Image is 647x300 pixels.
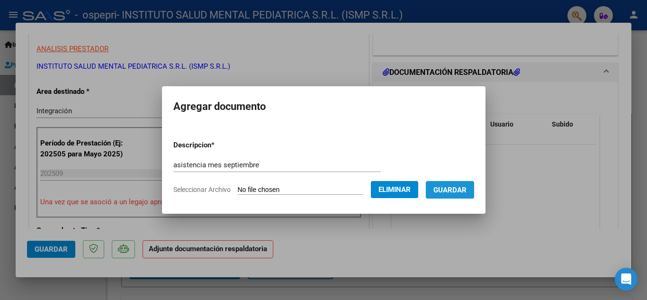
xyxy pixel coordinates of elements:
button: Eliminar [371,181,418,198]
div: Open Intercom Messenger [615,268,638,291]
p: Descripcion [173,140,264,151]
span: Seleccionar Archivo [173,186,231,193]
span: Guardar [433,186,467,194]
span: Eliminar [378,185,411,194]
button: Guardar [426,181,474,199]
h2: Agregar documento [173,98,474,116]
